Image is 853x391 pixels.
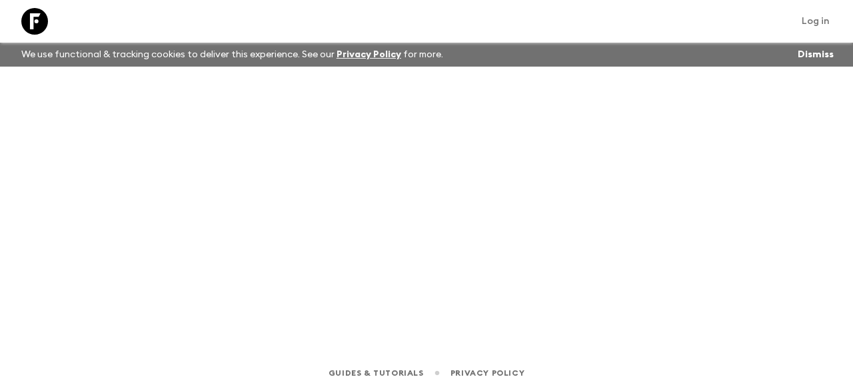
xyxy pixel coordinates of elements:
[337,50,401,59] a: Privacy Policy
[794,12,837,31] a: Log in
[16,43,448,67] p: We use functional & tracking cookies to deliver this experience. See our for more.
[794,45,837,64] button: Dismiss
[329,366,424,380] a: Guides & Tutorials
[450,366,524,380] a: Privacy Policy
